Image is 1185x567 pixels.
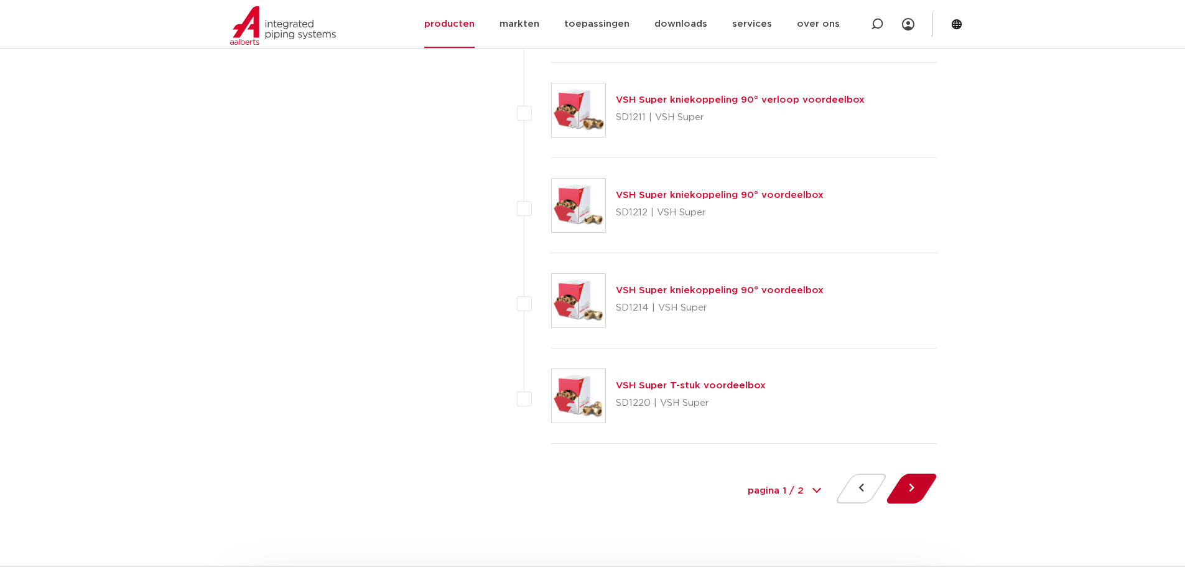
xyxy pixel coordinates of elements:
p: SD1211 | VSH Super [616,108,865,128]
a: VSH Super kniekoppeling 90° voordeelbox [616,190,824,200]
p: SD1212 | VSH Super [616,203,824,223]
p: SD1214 | VSH Super [616,298,824,318]
a: VSH Super T-stuk voordeelbox [616,381,766,390]
p: SD1220 | VSH Super [616,393,766,413]
a: VSH Super kniekoppeling 90° verloop voordeelbox [616,95,865,105]
img: Thumbnail for VSH Super kniekoppeling 90° voordeelbox [552,179,605,232]
img: Thumbnail for VSH Super T-stuk voordeelbox [552,369,605,423]
a: VSH Super kniekoppeling 90° voordeelbox [616,286,824,295]
img: Thumbnail for VSH Super kniekoppeling 90° verloop voordeelbox [552,83,605,137]
img: Thumbnail for VSH Super kniekoppeling 90° voordeelbox [552,274,605,327]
